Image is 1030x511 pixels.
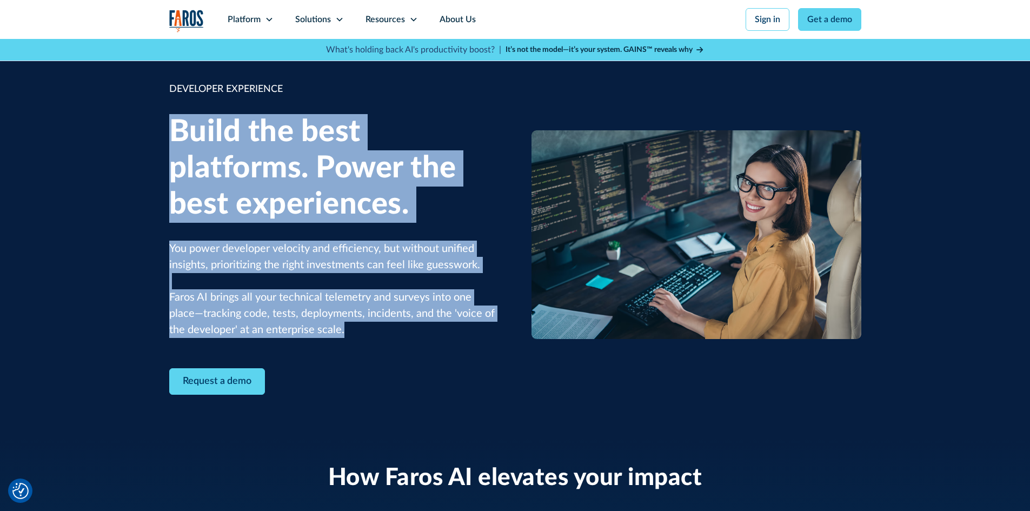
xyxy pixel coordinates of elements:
div: Resources [366,13,405,26]
img: Logo of the analytics and reporting company Faros. [169,10,204,32]
div: Solutions [295,13,331,26]
h1: Build the best platforms. Power the best experiences. [169,114,499,223]
p: What's holding back AI's productivity boost? | [326,43,501,56]
button: Cookie Settings [12,483,29,499]
strong: It’s not the model—it’s your system. GAINS™ reveals why [506,46,693,54]
a: Contact Modal [169,368,265,395]
a: It’s not the model—it’s your system. GAINS™ reveals why [506,44,705,56]
a: home [169,10,204,32]
div: DEVELOPER EXPERIENCE [169,82,499,97]
a: Get a demo [798,8,861,31]
h2: How Faros AI elevates your impact [328,464,702,493]
p: You power developer velocity and efficiency, but without unified insights, prioritizing the right... [169,241,499,338]
div: Platform [228,13,261,26]
a: Sign in [746,8,789,31]
img: Revisit consent button [12,483,29,499]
